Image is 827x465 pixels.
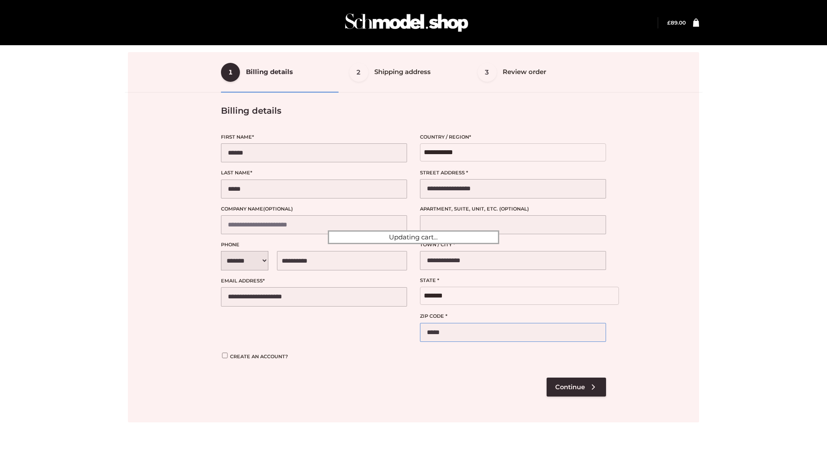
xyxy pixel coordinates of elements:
div: Updating cart... [328,230,499,244]
a: £89.00 [667,19,686,26]
bdi: 89.00 [667,19,686,26]
img: Schmodel Admin 964 [342,6,471,40]
span: £ [667,19,671,26]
